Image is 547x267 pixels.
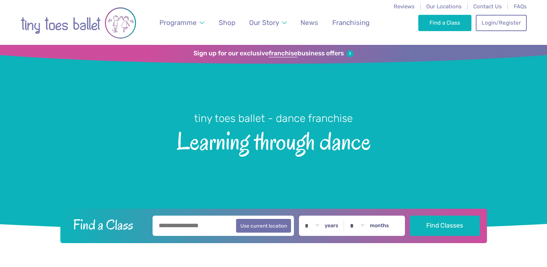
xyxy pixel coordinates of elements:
label: months [370,223,389,229]
label: years [325,223,338,229]
a: Our Story [245,14,290,31]
a: Our Locations [426,3,462,10]
a: Login/Register [476,15,526,31]
span: Learning through dance [13,126,534,155]
h2: Find a Class [67,216,148,234]
span: Franchising [332,18,369,27]
span: News [300,18,318,27]
button: Find Classes [410,216,480,236]
a: FAQs [514,3,527,10]
a: Programme [156,14,208,31]
span: Programme [159,18,197,27]
a: Franchising [329,14,373,31]
button: Use current location [236,219,291,233]
a: News [297,14,322,31]
span: Shop [219,18,235,27]
a: Find a Class [418,15,471,31]
a: Reviews [394,3,415,10]
a: Contact Us [473,3,502,10]
img: tiny toes ballet [21,5,136,41]
a: Sign up for our exclusivefranchisebusiness offers [193,50,354,58]
small: tiny toes ballet - dance franchise [194,112,353,124]
a: Shop [215,14,239,31]
span: Our Story [249,18,279,27]
strong: franchise [269,50,298,58]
